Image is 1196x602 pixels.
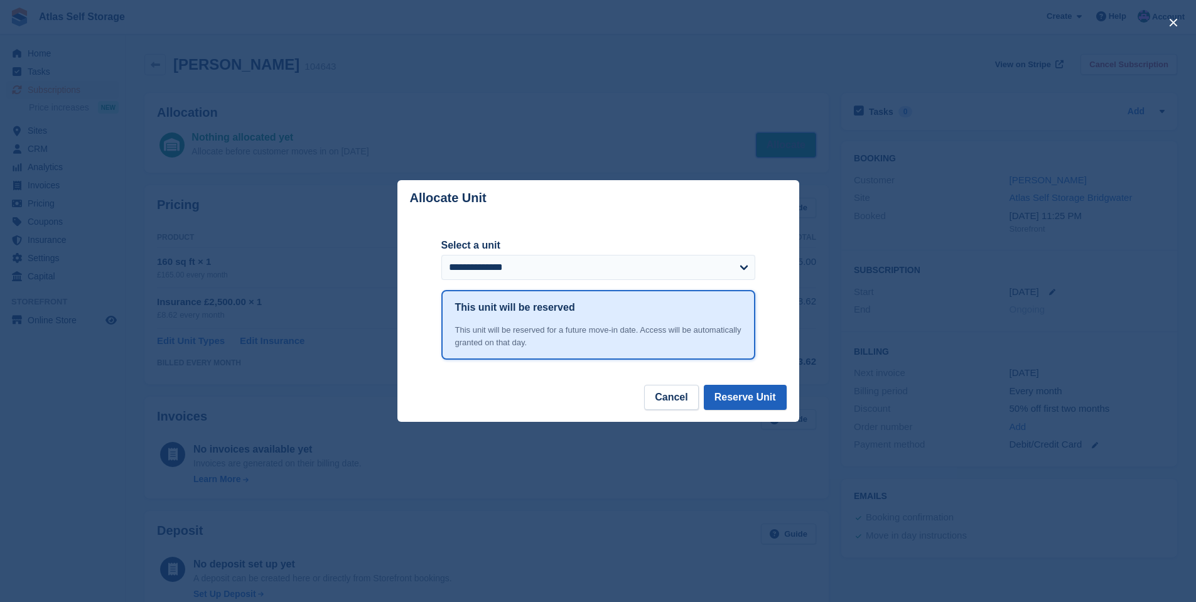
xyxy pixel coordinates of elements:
[455,300,575,315] h1: This unit will be reserved
[441,238,755,253] label: Select a unit
[704,385,787,410] button: Reserve Unit
[644,385,698,410] button: Cancel
[1163,13,1183,33] button: close
[455,324,741,348] div: This unit will be reserved for a future move-in date. Access will be automatically granted on tha...
[410,191,487,205] p: Allocate Unit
